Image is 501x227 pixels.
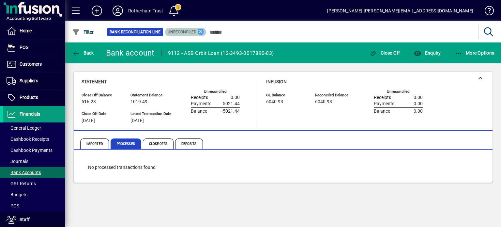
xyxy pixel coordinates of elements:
[3,178,65,189] a: GST Returns
[130,112,171,116] span: Latest Transaction Date
[130,99,147,105] span: 1019.49
[7,170,41,175] span: Bank Accounts
[107,5,128,17] button: Profile
[414,101,423,106] span: 0.00
[414,50,441,56] span: Enquiry
[72,29,94,35] span: Filter
[374,109,390,114] span: Balance
[387,89,410,94] label: Unreconciled
[111,138,141,149] span: Processed
[82,99,96,105] span: 516.23
[191,101,211,106] span: Payments
[20,78,38,83] span: Suppliers
[3,189,65,200] a: Budgets
[414,109,423,114] span: 0.00
[223,101,240,106] span: 5021.44
[453,47,496,59] button: More Options
[80,138,109,149] span: Imported
[82,118,95,123] span: [DATE]
[315,93,354,97] span: Reconciled Balance
[128,6,163,16] div: Rotherham Trust
[368,47,402,59] button: Close Off
[86,5,107,17] button: Add
[455,50,494,56] span: More Options
[20,111,40,117] span: Financials
[3,156,65,167] a: Journals
[7,192,27,197] span: Budgets
[106,48,155,58] div: Bank account
[82,93,121,97] span: Close Off Balance
[327,6,473,16] div: [PERSON_NAME] [PERSON_NAME][EMAIL_ADDRESS][DOMAIN_NAME]
[130,93,171,97] span: Statement Balance
[143,138,174,149] span: Close Offs
[3,40,65,56] a: POS
[165,28,206,36] mat-chip: Reconciliation Status: Unreconciled
[370,50,400,56] span: Close Off
[374,101,394,106] span: Payments
[70,26,96,38] button: Filter
[7,148,53,153] span: Cashbook Payments
[266,93,305,97] span: GL Balance
[20,217,30,222] span: Staff
[7,181,36,186] span: GST Returns
[3,23,65,39] a: Home
[82,112,121,116] span: Close Off Date
[110,29,160,35] span: Bank Reconciliation Line
[266,99,283,105] span: 6040.93
[168,48,274,58] div: 9112 - ASB Orbit Loan (12-3493-0017890-03)
[3,200,65,211] a: POS
[315,99,332,105] span: 6040.93
[65,47,101,59] app-page-header-button: Back
[168,30,196,34] span: Unreconciled
[7,125,41,131] span: General Ledger
[191,109,207,114] span: Balance
[82,157,485,177] div: No processed transactions found
[3,145,65,156] a: Cashbook Payments
[3,73,65,89] a: Suppliers
[7,203,19,208] span: POS
[374,95,391,100] span: Receipts
[7,137,49,142] span: Cashbook Receipts
[130,118,144,123] span: [DATE]
[204,89,227,94] label: Unreconciled
[3,167,65,178] a: Bank Accounts
[231,95,240,100] span: 0.00
[20,45,28,50] span: POS
[20,95,38,100] span: Products
[221,109,240,114] span: -5021.44
[175,138,203,149] span: Deposits
[414,95,423,100] span: 0.00
[412,47,442,59] button: Enquiry
[480,1,493,23] a: Knowledge Base
[7,159,28,164] span: Journals
[70,47,96,59] button: Back
[3,122,65,134] a: General Ledger
[3,89,65,106] a: Products
[3,56,65,73] a: Customers
[20,61,42,67] span: Customers
[72,50,94,56] span: Back
[191,95,208,100] span: Receipts
[3,134,65,145] a: Cashbook Receipts
[20,28,32,33] span: Home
